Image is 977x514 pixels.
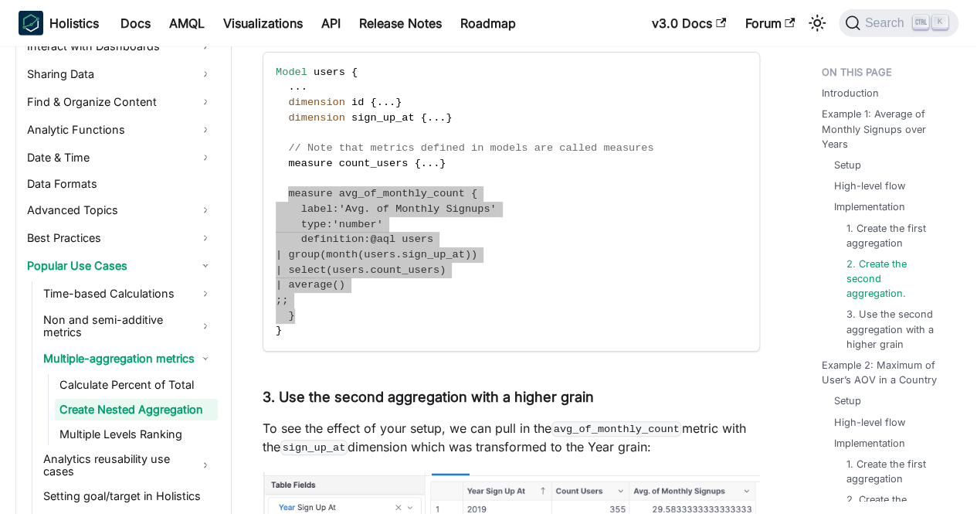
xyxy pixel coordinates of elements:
[276,66,307,78] span: Model
[427,158,433,169] span: .
[301,233,365,245] span: definition
[834,179,905,193] a: High-level flow
[834,415,905,430] a: High-level flow
[314,66,345,78] span: users
[295,81,301,93] span: .
[427,112,433,124] span: .
[301,81,307,93] span: .
[339,188,465,199] span: avg_of_monthly_count
[846,257,940,301] a: 2. Create the second aggregation.
[822,358,952,387] a: Example 2: Maximum of User’s AOV in a Country
[439,158,446,169] span: }
[339,158,409,169] span: count_users
[288,97,344,108] span: dimension
[389,97,395,108] span: .
[39,485,218,507] a: Setting goal/target in Holistics
[846,221,940,250] a: 1. Create the first aggregation
[735,11,804,36] a: Forum
[471,188,477,199] span: {
[111,11,160,36] a: Docs
[288,310,294,322] span: }
[377,97,383,108] span: .
[22,34,218,59] a: Interact with Dashboards
[22,226,218,250] a: Best Practices
[370,233,433,245] span: @aql users
[19,11,99,36] a: HolisticsHolistics
[846,457,940,486] a: 1. Create the first aggregation
[433,112,439,124] span: .
[370,97,376,108] span: {
[55,399,218,420] a: Create Nested Aggregation
[383,97,389,108] span: .
[932,15,948,29] kbd: K
[351,97,364,108] span: id
[839,9,958,37] button: Search (Ctrl+K)
[326,219,332,230] span: :
[421,158,427,169] span: .
[421,112,427,124] span: {
[332,219,382,230] span: 'number'
[288,158,332,169] span: measure
[312,11,350,36] a: API
[451,11,525,36] a: Roadmap
[49,14,99,32] b: Holistics
[439,112,446,124] span: .
[834,199,905,214] a: Implementation
[276,325,282,336] span: }
[288,188,332,199] span: measure
[364,233,370,245] span: :
[834,393,861,408] a: Setup
[19,11,43,36] img: Holistics
[433,158,439,169] span: .
[160,11,214,36] a: AMQL
[846,307,940,352] a: 3. Use the second aggregation with a higher grain
[288,112,344,124] span: dimension
[22,198,218,223] a: Advanced Topics
[39,281,218,306] a: Time-based Calculations
[288,81,294,93] span: .
[301,203,333,215] span: label
[822,107,952,151] a: Example 1: Average of Monthly Signups over Years
[551,421,681,437] code: avg_of_monthly_count
[351,112,415,124] span: sign_up_at
[860,16,914,30] span: Search
[214,11,312,36] a: Visualizations
[446,112,452,124] span: }
[643,11,735,36] a: v3.0 Docs
[834,436,905,451] a: Implementation
[263,419,760,456] p: To see the effect of your setup, we can pull in the metric with the dimension which was transform...
[39,346,218,371] a: Multiple-aggregation metrics
[301,219,327,230] span: type
[280,440,348,455] code: sign_up_at
[263,389,760,407] h4: 3. Use the second aggregation with a higher grain
[395,97,402,108] span: }
[350,11,451,36] a: Release Notes
[22,145,218,170] a: Date & Time
[22,62,218,87] a: Sharing Data
[351,66,358,78] span: {
[22,173,218,195] a: Data Formats
[276,279,345,291] span: | average()
[39,309,218,343] a: Non and semi-additive metrics
[55,424,218,445] a: Multiple Levels Ranking
[276,294,288,306] span: ;;
[415,158,421,169] span: {
[332,203,338,215] span: :
[22,117,218,142] a: Analytic Functions
[55,374,218,396] a: Calculate Percent of Total
[276,264,446,276] span: | select(users.count_users)
[22,90,218,114] a: Find & Organize Content
[805,11,829,36] button: Switch between dark and light mode (currently light mode)
[339,203,497,215] span: 'Avg. of Monthly Signups'
[288,142,653,154] span: // Note that metrics defined in models are called measures
[822,86,879,100] a: Introduction
[834,158,861,172] a: Setup
[22,254,218,278] a: Popular Use Cases
[276,249,477,260] span: | group(month(users.sign_up_at))
[39,448,218,482] a: Analytics reusability use cases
